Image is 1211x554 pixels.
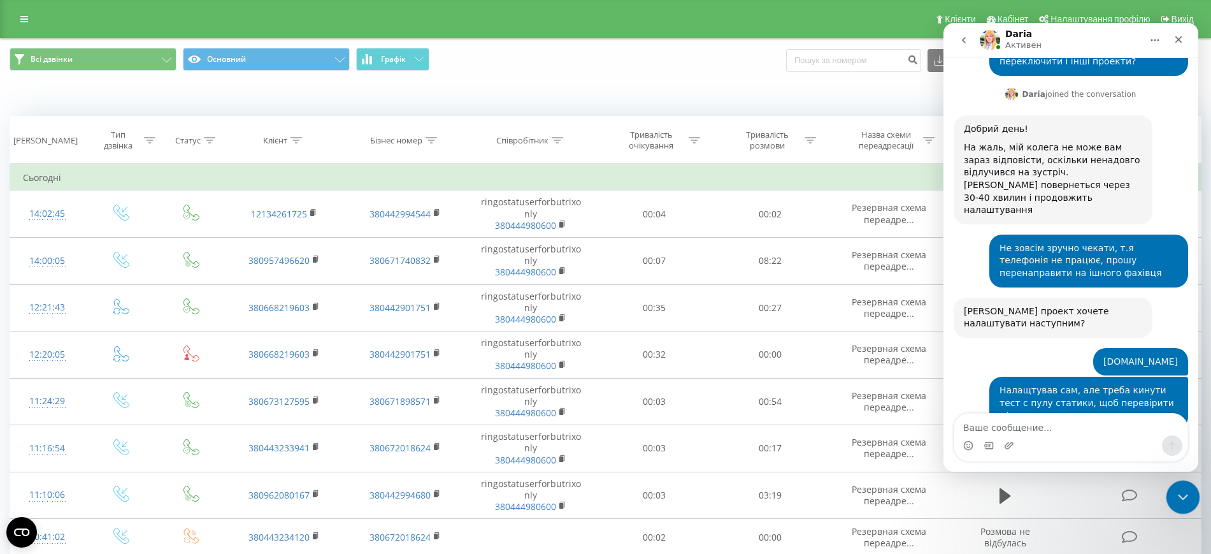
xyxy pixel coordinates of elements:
[369,348,431,360] a: 380442901751
[617,129,685,151] div: Тривалість очікування
[712,425,829,472] td: 00:17
[381,55,406,64] span: Графік
[596,237,713,284] td: 00:07
[998,14,1029,24] span: Кабінет
[369,442,431,454] a: 380672018624
[852,129,920,151] div: Назва схеми переадресації
[1166,481,1200,514] iframe: Intercom live chat
[945,14,976,24] span: Клієнти
[369,395,431,407] a: 380671898571
[733,129,801,151] div: Тривалість розмови
[495,407,556,419] a: 380444980600
[6,517,37,548] button: Open CMP widget
[466,472,596,519] td: ringostatuserforbutrixonly
[852,390,926,413] span: Резервная схема переадре...
[712,237,829,284] td: 08:22
[248,442,310,454] a: 380443233941
[495,313,556,325] a: 380444980600
[495,454,556,466] a: 380444980600
[183,48,350,71] button: Основний
[369,208,431,220] a: 380442994544
[263,135,287,146] div: Клієнт
[1050,14,1150,24] span: Налаштування профілю
[596,472,713,519] td: 00:03
[23,389,71,414] div: 11:24:29
[370,135,422,146] div: Бізнес номер
[496,135,548,146] div: Співробітник
[466,191,596,238] td: ringostatuserforbutrixonly
[1172,14,1194,24] span: Вихід
[466,332,596,379] td: ringostatuserforbutrixonly
[495,266,556,278] a: 380444980600
[369,489,431,501] a: 380442994680
[943,23,1198,472] iframe: Intercom live chat
[13,135,78,146] div: [PERSON_NAME]
[10,48,176,71] button: Всі дзвінки
[23,201,71,226] div: 14:02:45
[495,219,556,231] a: 380444980600
[248,395,310,407] a: 380673127595
[928,49,996,72] button: Експорт
[596,425,713,472] td: 00:03
[786,49,921,72] input: Пошук за номером
[712,472,829,519] td: 03:19
[175,135,201,146] div: Статус
[23,525,71,550] div: 10:41:02
[712,378,829,425] td: 00:54
[596,191,713,238] td: 00:04
[852,342,926,366] span: Резервная схема переадре...
[10,165,1201,191] td: Сьогодні
[23,483,71,507] div: 11:10:06
[466,378,596,425] td: ringostatuserforbutrixonly
[596,284,713,332] td: 00:35
[712,284,829,332] td: 00:27
[712,332,829,379] td: 00:00
[466,284,596,332] td: ringostatuserforbutrixonly
[248,531,310,543] a: 380443234120
[23,295,71,320] div: 12:21:43
[369,531,431,543] a: 380672018624
[248,302,310,314] a: 380668219603
[248,348,310,360] a: 380668219603
[852,296,926,319] span: Резервная схема переадре...
[466,237,596,284] td: ringostatuserforbutrixonly
[248,489,310,501] a: 380962080167
[712,191,829,238] td: 00:02
[495,500,556,513] a: 380444980600
[852,249,926,272] span: Резервная схема переадре...
[852,525,926,549] span: Резервная схема переадре...
[852,436,926,460] span: Резервная схема переадре...
[23,249,71,273] div: 14:00:05
[23,436,71,461] div: 11:16:54
[251,208,307,220] a: 12134261725
[852,201,926,225] span: Резервная схема переадре...
[466,425,596,472] td: ringostatuserforbutrixonly
[596,378,713,425] td: 00:03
